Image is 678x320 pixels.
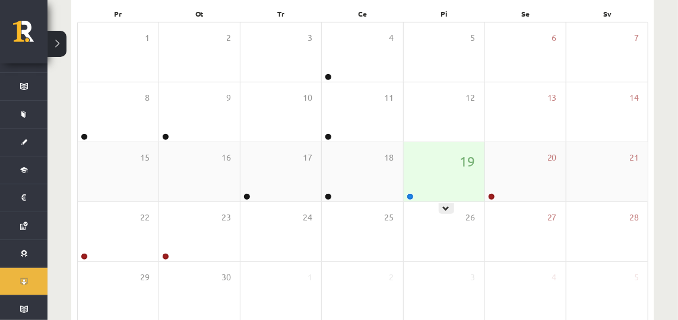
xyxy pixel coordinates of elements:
span: 9 [226,91,231,104]
span: 30 [221,271,231,284]
span: 19 [460,151,476,171]
div: Ce [322,5,403,22]
div: Pr [77,5,159,22]
span: 4 [389,31,394,44]
div: Tr [240,5,322,22]
span: 8 [145,91,150,104]
span: 10 [303,91,312,104]
div: Se [485,5,566,22]
span: 27 [547,211,557,224]
span: 3 [471,271,476,284]
span: 17 [303,151,312,164]
span: 1 [308,271,312,284]
span: 24 [303,211,312,224]
span: 4 [552,271,557,284]
span: 12 [466,91,476,104]
span: 2 [389,271,394,284]
span: 28 [629,211,639,224]
span: 25 [385,211,394,224]
span: 11 [385,91,394,104]
div: Sv [567,5,648,22]
span: 21 [629,151,639,164]
span: 22 [140,211,150,224]
span: 5 [634,271,639,284]
span: 13 [547,91,557,104]
span: 23 [221,211,231,224]
span: 2 [226,31,231,44]
span: 16 [221,151,231,164]
span: 18 [385,151,394,164]
a: Rīgas 1. Tālmācības vidusskola [13,21,47,50]
span: 15 [140,151,150,164]
span: 6 [552,31,557,44]
div: Pi [404,5,485,22]
span: 14 [629,91,639,104]
span: 1 [145,31,150,44]
span: 26 [466,211,476,224]
span: 5 [471,31,476,44]
span: 20 [547,151,557,164]
span: 7 [634,31,639,44]
div: Ot [159,5,240,22]
span: 29 [140,271,150,284]
span: 3 [308,31,312,44]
